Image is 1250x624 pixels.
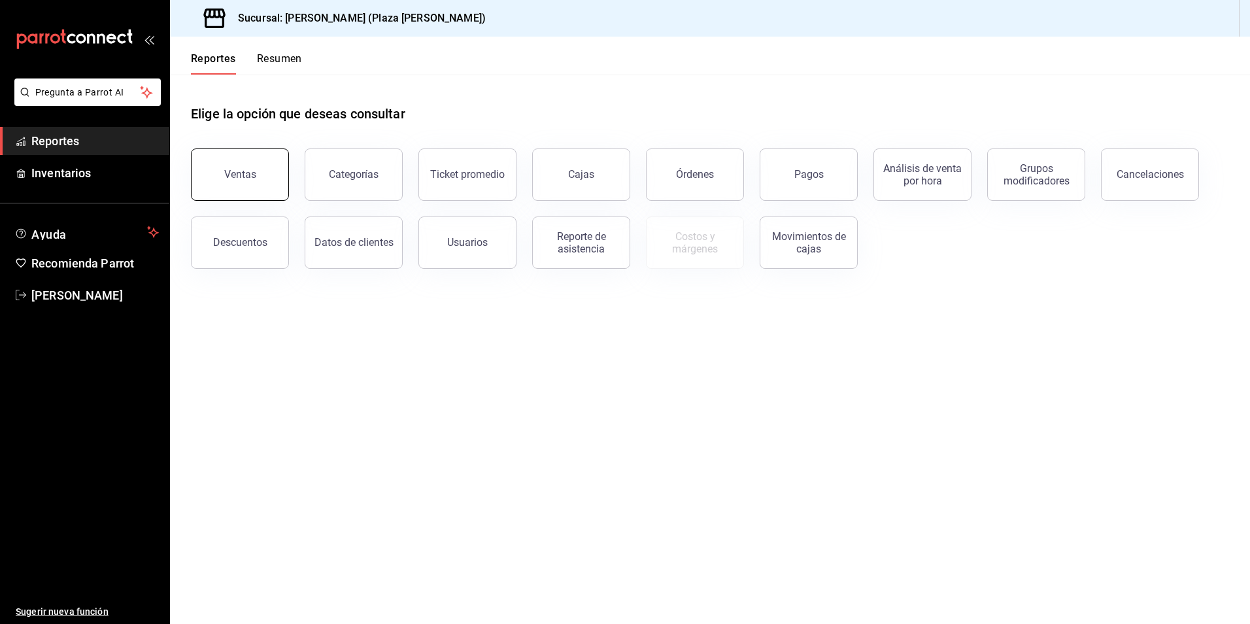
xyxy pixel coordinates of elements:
div: Ventas [224,168,256,181]
div: Cancelaciones [1117,168,1184,181]
div: Reporte de asistencia [541,230,622,255]
div: Cajas [568,168,594,181]
button: open_drawer_menu [144,34,154,44]
button: Ventas [191,148,289,201]
button: Categorías [305,148,403,201]
button: Cancelaciones [1101,148,1199,201]
button: Ticket promedio [418,148,516,201]
button: Reportes [191,52,236,75]
h1: Elige la opción que deseas consultar [191,104,405,124]
a: Pregunta a Parrot AI [9,95,161,109]
h3: Sucursal: [PERSON_NAME] (Plaza [PERSON_NAME]) [228,10,486,26]
div: Costos y márgenes [654,230,735,255]
div: Grupos modificadores [996,162,1077,187]
button: Pregunta a Parrot AI [14,78,161,106]
div: Descuentos [213,236,267,249]
div: Ticket promedio [430,168,505,181]
button: Análisis de venta por hora [873,148,971,201]
span: Ayuda [31,224,142,240]
span: [PERSON_NAME] [31,286,159,304]
button: Datos de clientes [305,217,403,269]
span: Recomienda Parrot [31,254,159,272]
div: Datos de clientes [314,236,394,249]
button: Movimientos de cajas [760,217,858,269]
div: navigation tabs [191,52,302,75]
div: Pagos [794,168,824,181]
span: Reportes [31,132,159,150]
div: Análisis de venta por hora [882,162,963,187]
span: Sugerir nueva función [16,605,159,619]
button: Descuentos [191,217,289,269]
button: Pagos [760,148,858,201]
div: Movimientos de cajas [768,230,849,255]
button: Grupos modificadores [987,148,1085,201]
button: Reporte de asistencia [532,217,630,269]
span: Inventarios [31,164,159,182]
button: Cajas [532,148,630,201]
button: Órdenes [646,148,744,201]
button: Usuarios [418,217,516,269]
button: Contrata inventarios para ver este reporte [646,217,744,269]
span: Pregunta a Parrot AI [35,86,141,99]
div: Usuarios [447,236,488,249]
div: Categorías [329,168,379,181]
div: Órdenes [676,168,714,181]
button: Resumen [257,52,302,75]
